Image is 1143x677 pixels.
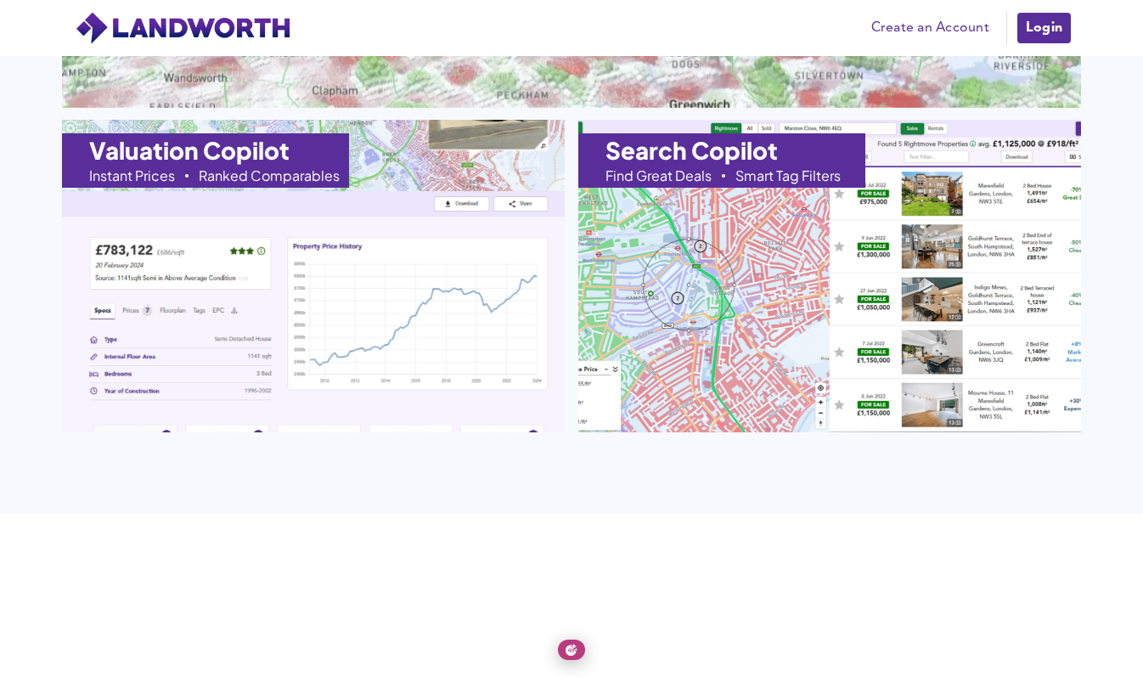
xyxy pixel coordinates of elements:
a: Valuation CopilotInstant PricesRanked Comparables [62,120,565,432]
a: Search CopilotFind Great DealsSmart Tag Filters [578,120,1081,432]
div: Find Great Deals [605,169,712,183]
a: Create an Account [863,15,998,41]
div: Smart Tag Filters [735,169,841,183]
div: Instant Prices [89,169,175,183]
h1: Search Copilot [605,138,778,162]
a: Login [1016,11,1073,45]
h1: Valuation Copilot [89,138,290,162]
div: Ranked Comparables [199,169,340,183]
